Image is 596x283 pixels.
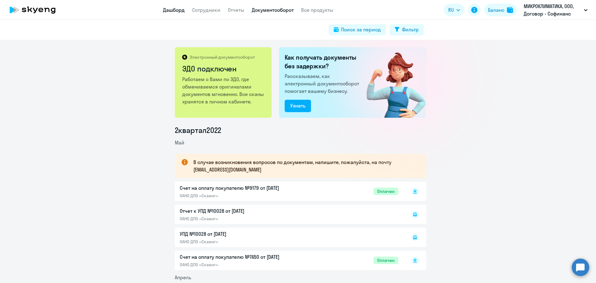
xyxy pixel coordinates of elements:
img: connected [356,47,426,118]
button: Узнать [285,100,311,112]
p: Счет на оплату покупателю №7450 от [DATE] [180,253,310,261]
p: В случае возникновения вопросов по документам, напишите, пожалуйста, на почту [EMAIL_ADDRESS][DOM... [193,158,415,173]
a: Счет на оплату покупателю №7450 от [DATE]ОАНО ДПО «Скаенг»Оплачен [180,253,398,267]
a: Сотрудники [192,7,220,13]
a: Отчеты [228,7,244,13]
span: Май [175,139,184,146]
div: Фильтр [402,26,419,33]
span: Оплачен [373,188,398,195]
p: Счет на оплату покупателю №9179 от [DATE] [180,184,310,192]
button: RU [444,4,464,16]
div: Баланс [488,6,504,14]
a: Документооборот [252,7,294,13]
p: Электронный документооборот [190,54,255,60]
a: Счет на оплату покупателю №9179 от [DATE]ОАНО ДПО «Скаенг»Оплачен [180,184,398,199]
p: МИКРОКЛИМАТИКА, ООО, Договор - Софинанс [524,2,581,17]
a: Все продукты [301,7,333,13]
span: RU [448,6,454,14]
h2: Как получать документы без задержки? [285,53,362,71]
a: Дашборд [163,7,185,13]
span: Апрель [175,274,191,281]
button: Поиск за период [329,24,386,35]
p: Рассказываем, как электронный документооборот помогает вашему бизнесу. [285,72,362,95]
p: Работаем с Вами по ЭДО, где обмениваемся оригиналами документов мгновенно. Все сканы хранятся в л... [182,75,265,105]
button: Фильтр [390,24,424,35]
button: Балансbalance [484,4,517,16]
li: 2 квартал 2022 [175,125,426,135]
div: Поиск за период [341,26,381,33]
p: ОАНО ДПО «Скаенг» [180,262,310,267]
img: balance [507,7,513,13]
h2: ЭДО подключен [182,64,265,74]
button: МИКРОКЛИМАТИКА, ООО, Договор - Софинанс [521,2,591,17]
p: ОАНО ДПО «Скаенг» [180,193,310,199]
span: Оплачен [373,257,398,264]
div: Узнать [290,102,305,109]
